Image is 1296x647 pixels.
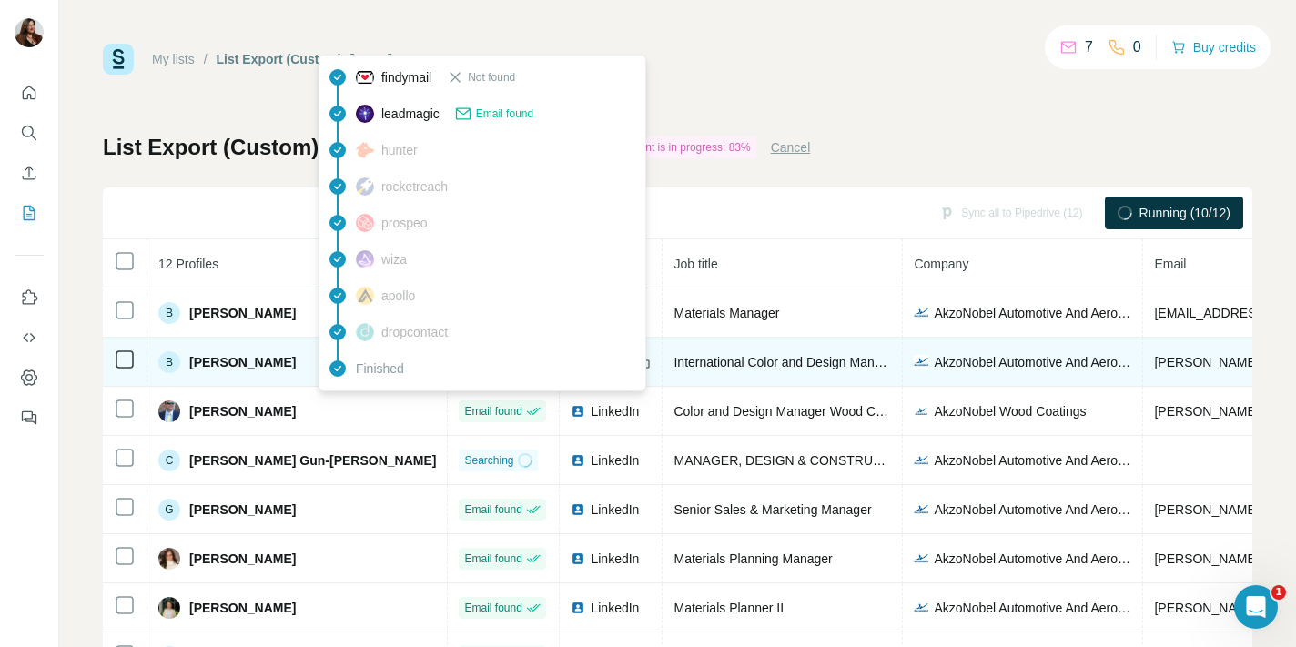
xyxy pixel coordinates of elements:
div: B [158,351,180,373]
div: Enrichment is in progress: 83% [594,136,756,158]
span: Email found [464,501,521,518]
span: [PERSON_NAME] [189,599,296,617]
img: company-logo [914,453,928,468]
span: Materials Planning Manager [673,551,832,566]
span: AkzoNobel Wood Coatings [934,402,1086,420]
img: provider hunter logo [356,142,374,158]
div: C [158,450,180,471]
img: company-logo [914,601,928,615]
img: provider dropcontact logo [356,323,374,341]
p: 0 [1133,36,1141,58]
a: My lists [152,52,195,66]
img: company-logo [914,355,928,369]
span: Email found [476,106,533,122]
span: Email found [464,403,521,420]
span: leadmagic [381,105,440,123]
span: 1 [1271,585,1286,600]
span: Senior Sales & Marketing Manager [673,502,871,517]
img: company-logo [914,404,928,419]
span: Email [1154,257,1186,271]
span: MANAGER, DESIGN & CONSTRUCTION - ICI PAINTS [GEOGRAPHIC_DATA] [673,453,1125,468]
button: Enrich CSV [15,157,44,189]
span: Email found [464,600,521,616]
span: LinkedIn [591,550,639,568]
img: provider rocketreach logo [356,177,374,196]
span: [PERSON_NAME] Gun-[PERSON_NAME] [189,451,436,470]
img: provider apollo logo [356,287,374,305]
span: [PERSON_NAME] [189,304,296,322]
iframe: Intercom live chat [1234,585,1278,629]
span: Job title [673,257,717,271]
h1: List Export (Custom): [DATE] 18:55 [103,133,467,162]
span: AkzoNobel Automotive And Aerospace Coatings [934,599,1131,617]
button: Use Surfe API [15,321,44,354]
span: Color and Design Manager Wood Coatings [673,404,916,419]
span: [PERSON_NAME] [189,402,296,420]
span: findymail [381,68,431,86]
img: LinkedIn logo [571,551,585,566]
span: [PERSON_NAME] [189,500,296,519]
span: Running (10/12) [1139,204,1230,222]
button: Dashboard [15,361,44,394]
span: [PERSON_NAME] [189,550,296,568]
span: Email found [464,551,521,567]
div: G [158,499,180,521]
span: AkzoNobel Automotive And Aerospace Coatings [934,550,1131,568]
button: Quick start [15,76,44,109]
span: LinkedIn [591,599,639,617]
img: company-logo [914,551,928,566]
button: Search [15,116,44,149]
img: company-logo [914,306,928,320]
div: List Export (Custom): [DATE] 18:55 [217,50,429,68]
img: LinkedIn logo [571,404,585,419]
span: AkzoNobel Automotive And Aerospace Coatings [934,500,1131,519]
button: Buy credits [1171,35,1256,60]
span: dropcontact [381,323,448,341]
span: LinkedIn [591,500,639,519]
button: Use Surfe on LinkedIn [15,281,44,314]
li: / [204,50,208,68]
span: prospeo [381,214,428,232]
button: My lists [15,197,44,229]
img: company-logo [914,502,928,517]
span: [PERSON_NAME] [189,353,296,371]
span: Not found [468,69,515,86]
img: Avatar [15,18,44,47]
img: provider findymail logo [356,68,374,86]
button: Cancel [771,138,811,157]
span: AkzoNobel Automotive And Aerospace Coatings [934,451,1131,470]
span: International Color and Design Manager [673,355,899,369]
span: LinkedIn [591,402,639,420]
img: Avatar [158,400,180,422]
div: B [158,302,180,324]
span: 12 Profiles [158,257,218,271]
span: rocketreach [381,177,448,196]
span: AkzoNobel Automotive And Aerospace Coatings [934,304,1131,322]
p: 7 [1085,36,1093,58]
img: provider prospeo logo [356,214,374,232]
span: LinkedIn [591,451,639,470]
img: Avatar [158,548,180,570]
span: Finished [356,359,404,378]
span: wiza [381,250,407,268]
span: AkzoNobel Automotive And Aerospace Coatings [934,353,1131,371]
img: LinkedIn logo [571,453,585,468]
img: Surfe Logo [103,44,134,75]
img: LinkedIn logo [571,502,585,517]
img: provider wiza logo [356,250,374,268]
button: Feedback [15,401,44,434]
img: provider leadmagic logo [356,105,374,123]
span: Materials Manager [673,306,779,320]
span: apollo [381,287,415,305]
img: LinkedIn logo [571,601,585,615]
span: Materials Planner II [673,601,784,615]
span: Company [914,257,968,271]
span: hunter [381,141,418,159]
img: Avatar [158,597,180,619]
span: Searching [464,452,513,469]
